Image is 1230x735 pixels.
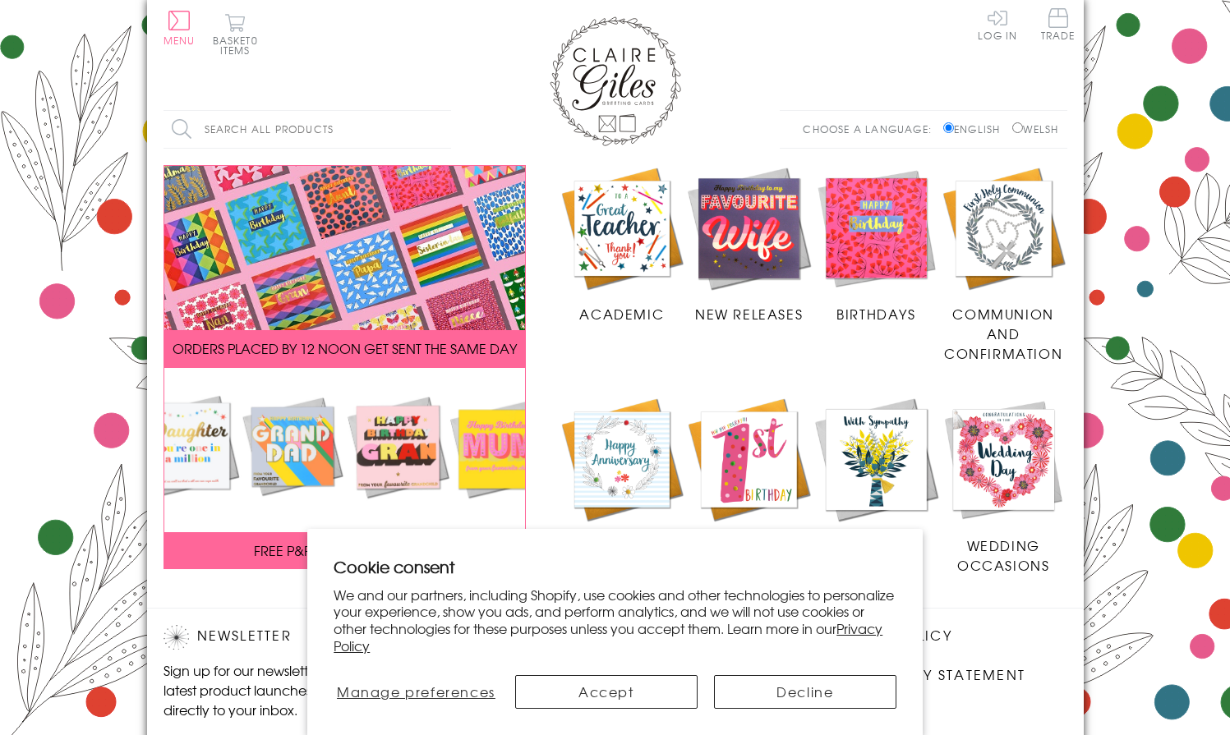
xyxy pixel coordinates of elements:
span: New Releases [695,304,803,324]
span: Menu [164,33,196,48]
button: Decline [714,675,896,709]
span: Academic [579,304,664,324]
a: Log In [978,8,1017,40]
span: Birthdays [836,304,915,324]
span: Manage preferences [337,682,495,701]
a: New Releases [685,165,813,324]
a: Privacy Policy [334,618,882,655]
span: FREE P&P ON ALL UK ORDERS [254,540,435,560]
a: Academic [559,165,686,324]
p: We and our partners, including Shopify, use cookies and other technologies to personalize your ex... [334,586,896,655]
a: Age Cards [685,396,813,555]
label: Welsh [1012,122,1059,136]
h2: Newsletter [164,625,443,650]
input: English [943,122,954,133]
a: Trade [1041,8,1076,44]
a: Wedding Occasions [940,396,1067,575]
a: Sympathy [813,396,940,555]
a: Communion and Confirmation [940,165,1067,364]
input: Welsh [1012,122,1023,133]
p: Sign up for our newsletter to receive the latest product launches, news and offers directly to yo... [164,660,443,719]
input: Search all products [164,111,451,148]
h2: Cookie consent [334,555,896,578]
span: ORDERS PLACED BY 12 NOON GET SENT THE SAME DAY [173,338,517,358]
span: Trade [1041,8,1076,40]
button: Accept [515,675,698,709]
button: Basket0 items [213,13,258,55]
p: Choose a language: [803,122,940,136]
img: Claire Giles Greetings Cards [550,16,681,146]
input: Search [435,111,451,148]
label: English [943,122,1008,136]
a: Accessibility Statement [821,664,1025,687]
button: Manage preferences [334,675,498,709]
span: Wedding Occasions [957,535,1049,575]
button: Menu [164,11,196,45]
a: Birthdays [813,165,940,324]
span: 0 items [220,33,258,57]
a: Anniversary [559,396,686,555]
span: Communion and Confirmation [944,304,1062,363]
